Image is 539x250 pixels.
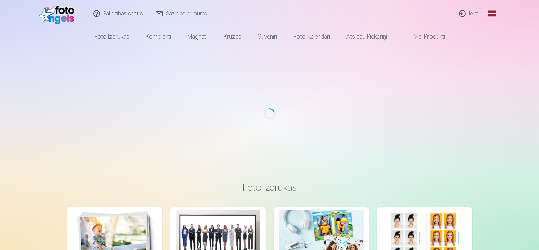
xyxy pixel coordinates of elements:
h3: Foto izdrukas [72,181,467,194]
a: Komplekti [138,27,179,46]
a: Foto izdrukas [86,27,138,46]
img: /fa1 [39,3,78,24]
a: Visi produkti [395,27,453,46]
a: Krūzes [216,27,249,46]
a: Atslēgu piekariņi [338,27,395,46]
a: Suvenīri [249,27,285,46]
a: Foto kalendāri [285,27,338,46]
a: Magnēti [179,27,216,46]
